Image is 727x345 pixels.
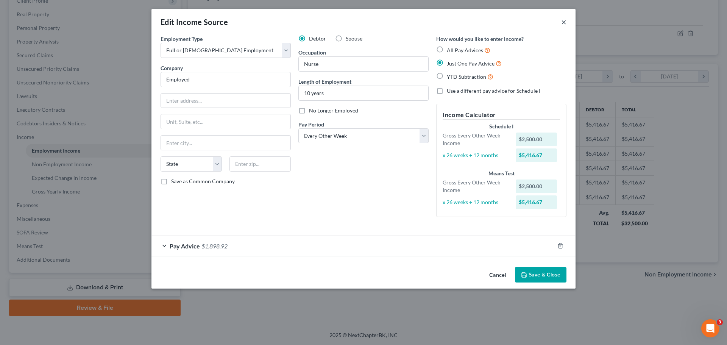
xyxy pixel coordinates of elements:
[447,60,495,67] span: Just One Pay Advice
[701,319,719,337] iframe: Intercom live chat
[515,267,566,283] button: Save & Close
[447,87,540,94] span: Use a different pay advice for Schedule I
[299,57,428,71] input: --
[161,65,183,71] span: Company
[443,110,560,120] h5: Income Calculator
[299,86,428,100] input: ex: 2 years
[229,156,291,172] input: Enter zip...
[447,47,483,53] span: All Pay Advices
[309,107,358,114] span: No Longer Employed
[717,319,723,325] span: 3
[298,48,326,56] label: Occupation
[161,36,203,42] span: Employment Type
[161,114,290,129] input: Unit, Suite, etc...
[447,73,486,80] span: YTD Subtraction
[516,180,557,193] div: $2,500.00
[298,121,324,128] span: Pay Period
[439,198,512,206] div: x 26 weeks ÷ 12 months
[443,123,560,130] div: Schedule I
[483,268,512,283] button: Cancel
[161,17,228,27] div: Edit Income Source
[439,179,512,194] div: Gross Every Other Week Income
[439,151,512,159] div: x 26 weeks ÷ 12 months
[161,72,291,87] input: Search company by name...
[346,35,362,42] span: Spouse
[516,148,557,162] div: $5,416.67
[516,195,557,209] div: $5,416.67
[161,94,290,108] input: Enter address...
[436,35,524,43] label: How would you like to enter income?
[516,133,557,146] div: $2,500.00
[171,178,235,184] span: Save as Common Company
[561,17,566,27] button: ×
[161,136,290,150] input: Enter city...
[298,78,351,86] label: Length of Employment
[201,242,228,250] span: $1,898.92
[309,35,326,42] span: Debtor
[443,170,560,177] div: Means Test
[439,132,512,147] div: Gross Every Other Week Income
[170,242,200,250] span: Pay Advice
